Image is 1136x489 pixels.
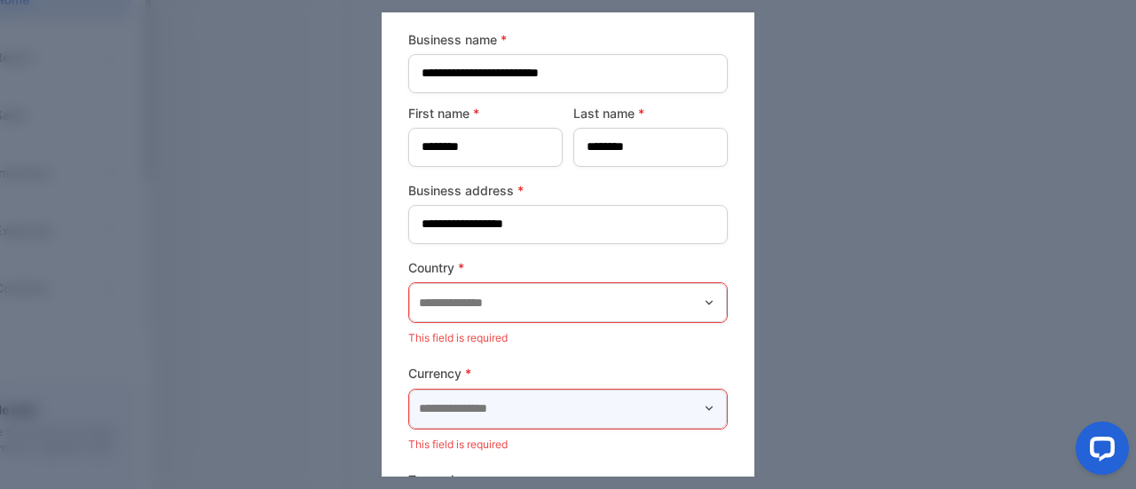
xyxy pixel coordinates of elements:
label: First name [408,104,563,122]
label: Last name [573,104,728,122]
iframe: LiveChat chat widget [1061,414,1136,489]
p: This field is required [408,433,728,456]
label: Team size [408,470,728,489]
label: Business name [408,30,728,49]
label: Country [408,258,728,277]
label: Business address [408,181,728,200]
p: This field is required [408,327,728,350]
